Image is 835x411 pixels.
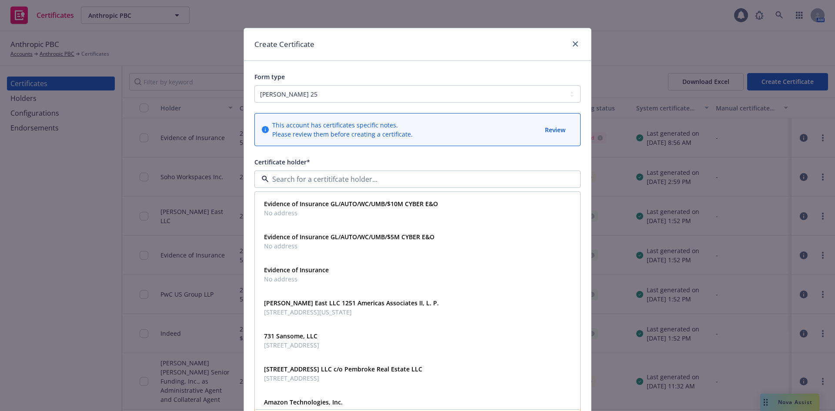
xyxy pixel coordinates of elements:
strong: Evidence of Insurance GL/AUTO/WC/UMB/$10M CYBER E&O [264,200,438,208]
span: [STREET_ADDRESS] [264,374,422,383]
span: No address [264,241,434,251]
strong: Evidence of Insurance GL/AUTO/WC/UMB/$5M CYBER E&O [264,233,434,241]
span: Review [545,126,565,134]
span: [STREET_ADDRESS][US_STATE] [264,307,439,317]
strong: 731 Sansome, LLC [264,332,317,340]
strong: [STREET_ADDRESS] LLC c/o Pembroke Real Estate LLC [264,365,422,373]
strong: Amazon Technologies, Inc. [264,398,343,406]
div: This account has certificates specific notes. [272,120,413,130]
a: close [570,39,581,49]
h1: Create Certificate [254,39,314,50]
span: Form type [254,73,285,81]
strong: Evidence of Insurance [264,266,329,274]
span: No address [264,208,438,217]
span: [STREET_ADDRESS] [264,341,319,350]
span: No address [264,274,329,284]
span: Certificate holder* [254,158,310,166]
input: Search for a certitifcate holder... [269,174,563,184]
button: Review [544,124,566,135]
div: Please review them before creating a certificate. [272,130,413,139]
strong: [PERSON_NAME] East LLC 1251 Americas Associates II, L. P. [264,299,439,307]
